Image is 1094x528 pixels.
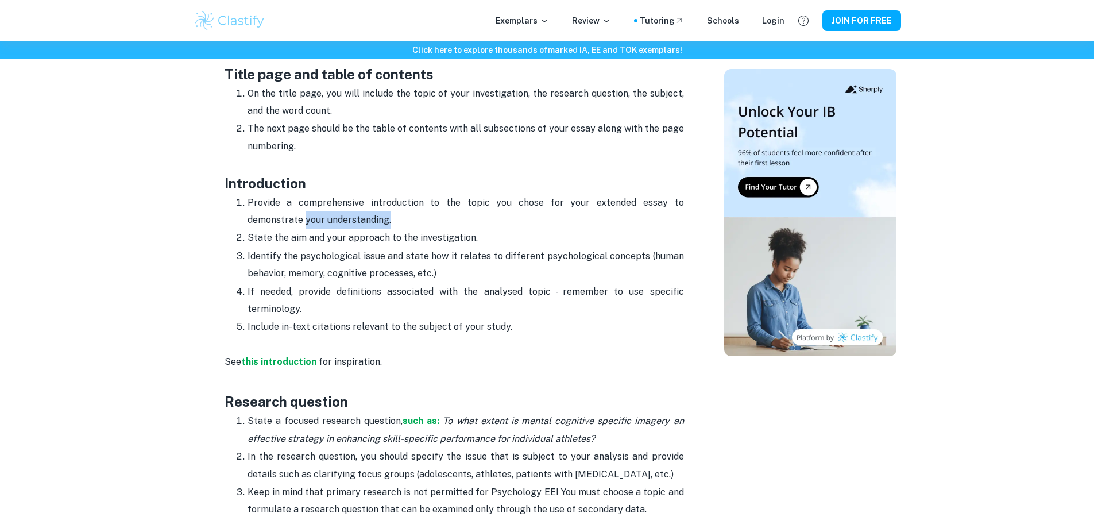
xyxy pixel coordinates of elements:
i: To what extent is mental cognitive specific imagery an effective strategy in enhancing skill-spec... [248,415,684,444]
p: If needed, provide definitions associated with the analysed topic - remember to use specific term... [248,283,684,318]
p: State a focused research question, [248,413,684,448]
p: In the research question, you should specify the issue that is subject to your analysis and provi... [248,448,684,483]
p: See for inspiration. [225,353,684,371]
p: State the aim and your approach to the investigation. [248,229,684,246]
a: this introduction [241,356,316,367]
a: Schools [707,14,739,27]
h3: Research question [225,371,684,412]
strong: Introduction [225,175,306,191]
p: Provide a comprehensive introduction to the topic you chose for your extended essay to demonstrat... [248,194,684,229]
h6: Click here to explore thousands of marked IA, EE and TOK exemplars ! [2,44,1092,56]
p: Include in-text citations relevant to the subject of your study. [248,318,684,336]
img: Thumbnail [724,69,896,356]
button: JOIN FOR FREE [822,10,901,31]
p: Exemplars [496,14,549,27]
strong: Title page and table of contents [225,66,434,82]
p: The next page should be the table of contents with all subsections of your essay along with the p... [248,120,684,172]
a: such as: [403,415,439,426]
a: Login [762,14,784,27]
a: Tutoring [640,14,684,27]
img: Clastify logo [194,9,266,32]
p: Keep in mind that primary research is not permitted for Psychology EE! You must choose a topic an... [248,484,684,519]
p: Review [572,14,611,27]
p: Identify the psychological issue and state how it relates to different psychological concepts (hu... [248,248,684,283]
p: On the title page, you will include the topic of your investigation, the research question, the s... [248,85,684,120]
button: Help and Feedback [794,11,813,30]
